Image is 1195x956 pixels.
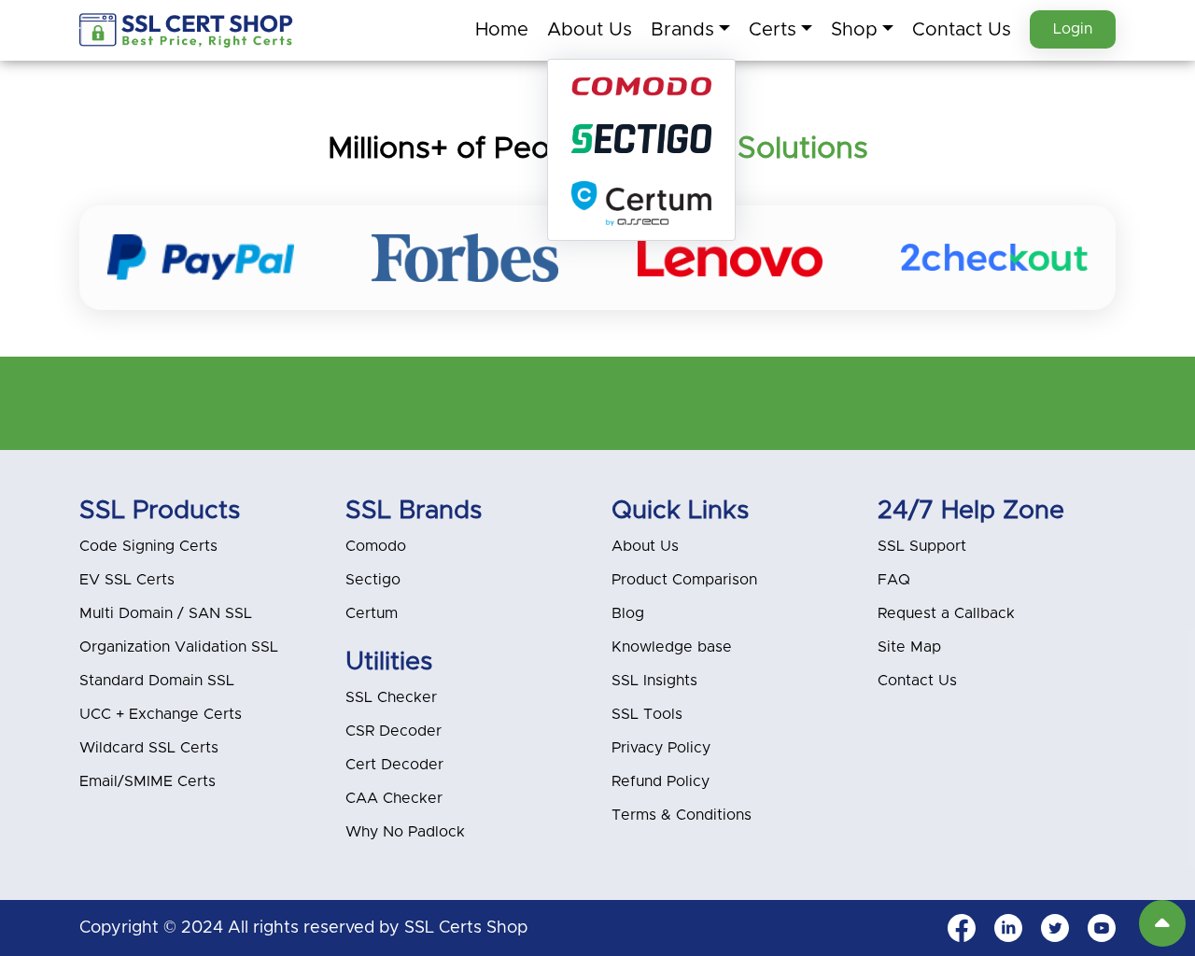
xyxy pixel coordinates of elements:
[831,10,893,49] a: Shop
[345,648,583,678] h5: Utilities
[571,77,711,96] img: comodo.png
[612,673,697,688] a: SSL Insights
[878,497,1116,527] h5: 24/7 Help Zone
[107,234,294,281] img: paypal
[475,10,528,49] a: Home
[878,606,1015,621] a: Request a Callback
[79,916,527,940] p: Copyright © 2024 All rights reserved by SSL Certs Shop
[345,791,443,806] a: CAA Checker
[612,774,710,789] a: Refund Policy
[345,606,398,621] a: Certum
[79,572,175,587] a: EV SSL Certs
[372,233,558,282] img: Forbes
[345,572,401,587] a: Sectigo
[79,740,218,755] a: Wildcard SSL Certs
[612,808,752,822] a: Terms & Conditions
[612,497,850,527] h5: Quick Links
[547,10,632,49] a: About Us
[637,238,823,277] img: lenovo
[571,181,711,225] img: certum.png
[345,690,437,705] a: SSL Checker
[79,497,317,527] h5: SSL Products
[79,673,234,688] a: Standard Domain SSL
[79,539,218,554] a: Code Signing Certs
[79,707,242,722] a: UCC + Exchange Certs
[79,606,252,621] a: Multi Domain / SAN SSL
[79,131,1116,168] h2: Millions+ of People
[79,640,278,654] a: Organization Validation SSL
[612,640,732,654] a: Knowledge base
[612,572,757,587] a: Product Comparison
[878,640,941,654] a: Site Map
[612,740,710,755] a: Privacy Policy
[612,539,679,554] a: About Us
[571,124,711,153] img: sectigo.png
[912,10,1011,49] a: Contact Us
[79,13,295,48] img: sslcertshop-logo
[345,539,406,554] a: Comodo
[878,572,910,587] a: FAQ
[749,10,812,49] a: Certs
[1030,10,1116,49] a: Login
[345,757,443,772] a: Cert Decoder
[651,10,730,49] a: Brands
[345,497,583,527] h5: SSL Brands
[612,606,644,621] a: Blog
[878,539,966,554] a: SSL Support
[345,724,442,738] a: CSR Decoder
[612,707,682,722] a: SSL Tools
[79,774,216,789] a: Email/SMIME Certs
[901,244,1088,271] img: Checkout
[345,824,465,839] a: Why No Padlock
[878,673,957,688] a: Contact Us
